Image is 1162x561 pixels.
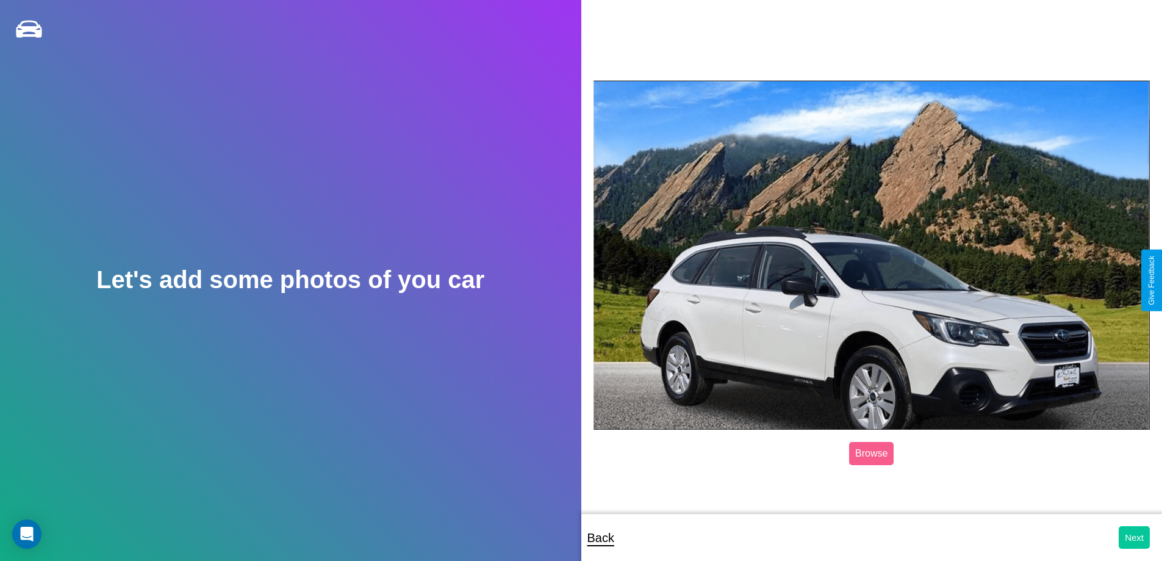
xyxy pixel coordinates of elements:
div: Give Feedback [1147,256,1156,305]
button: Next [1119,526,1150,549]
h2: Let's add some photos of you car [96,266,484,294]
img: posted [594,81,1150,430]
div: Open Intercom Messenger [12,519,41,549]
label: Browse [849,442,894,465]
p: Back [587,527,614,549]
